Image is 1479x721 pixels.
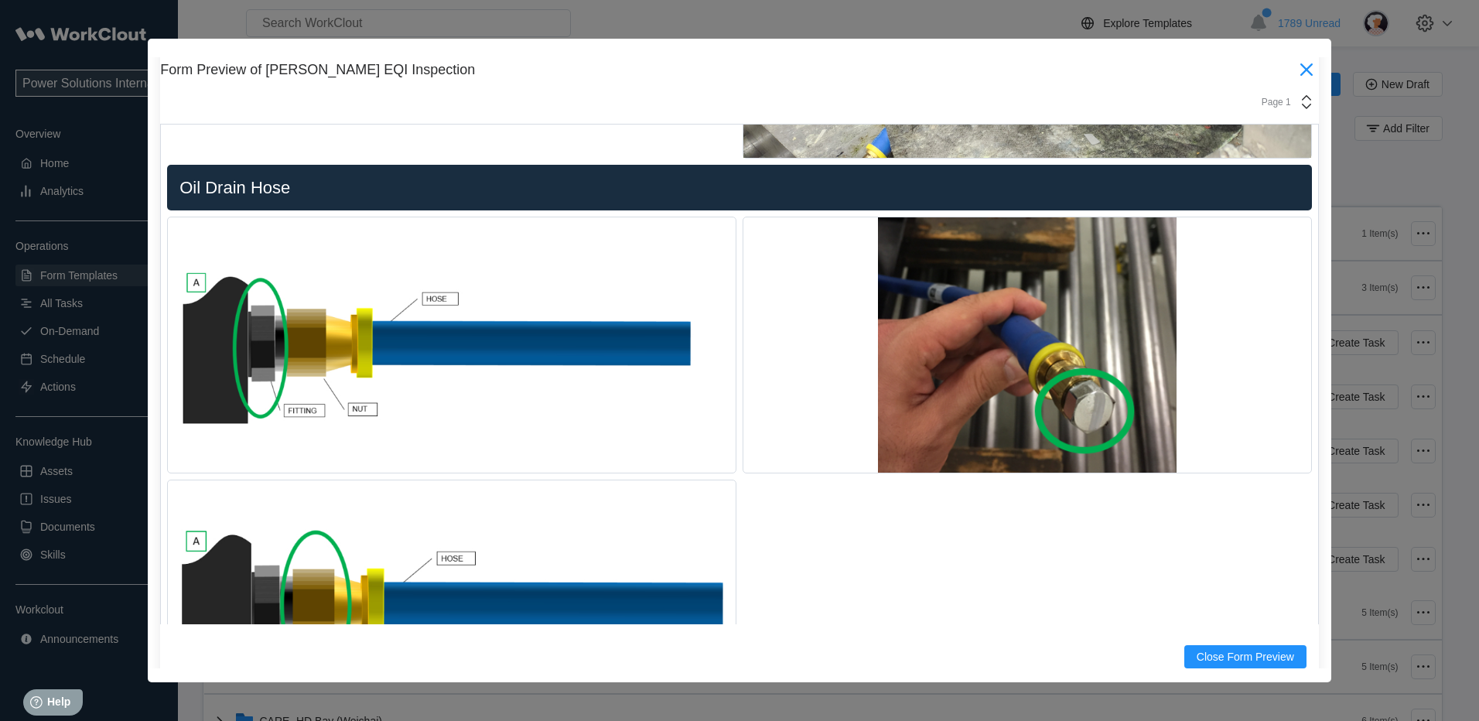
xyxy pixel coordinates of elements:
img: drainplug.jpg [168,217,736,473]
h2: Oil Drain Hose [173,177,1306,199]
button: Close Form Preview [1184,645,1307,668]
img: drainhoseend.jpg [878,217,1177,473]
div: Form Preview of [PERSON_NAME] EQI Inspection [160,62,1294,78]
div: Page 1 [1252,97,1291,108]
span: Close Form Preview [1197,651,1294,662]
